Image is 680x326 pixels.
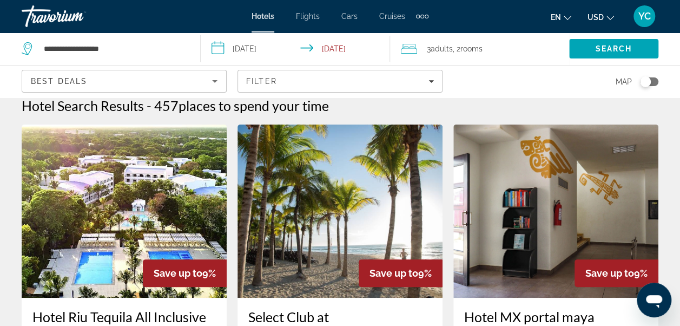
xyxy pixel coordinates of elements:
[147,97,151,114] span: -
[237,125,443,298] img: Select Club at Sandos Caracol All Inclusive Adults Only Area
[22,2,130,30] a: Travorium
[431,44,453,53] span: Adults
[31,75,217,88] mat-select: Sort by
[585,268,634,279] span: Save up to
[369,268,418,279] span: Save up to
[237,70,443,93] button: Filters
[22,97,144,114] h1: Hotel Search Results
[460,44,483,53] span: rooms
[31,77,87,86] span: Best Deals
[575,259,658,287] div: 9%
[32,309,216,325] a: Hotel Riu Tequila All Inclusive
[179,97,329,114] span: places to spend your time
[551,13,561,22] span: en
[453,125,658,298] img: Hotel MX portal maya
[22,125,227,298] img: Hotel Riu Tequila All Inclusive
[616,74,632,89] span: Map
[637,283,671,317] iframe: Button to launch messaging window
[551,9,571,25] button: Change language
[630,5,658,28] button: User Menu
[587,13,604,22] span: USD
[632,77,658,87] button: Toggle map
[43,41,184,57] input: Search hotel destination
[341,12,358,21] a: Cars
[390,32,569,65] button: Travelers: 3 adults, 0 children
[246,77,277,86] span: Filter
[464,309,648,325] a: Hotel MX portal maya
[201,32,391,65] button: Select check in and out date
[296,12,320,21] a: Flights
[453,41,483,56] span: , 2
[143,259,227,287] div: 9%
[252,12,274,21] a: Hotels
[596,44,632,53] span: Search
[569,39,658,58] button: Search
[359,259,443,287] div: 9%
[587,9,614,25] button: Change currency
[379,12,405,21] a: Cruises
[154,268,202,279] span: Save up to
[427,41,453,56] span: 3
[638,11,651,22] span: YC
[154,97,329,114] h2: 457
[416,8,428,25] button: Extra navigation items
